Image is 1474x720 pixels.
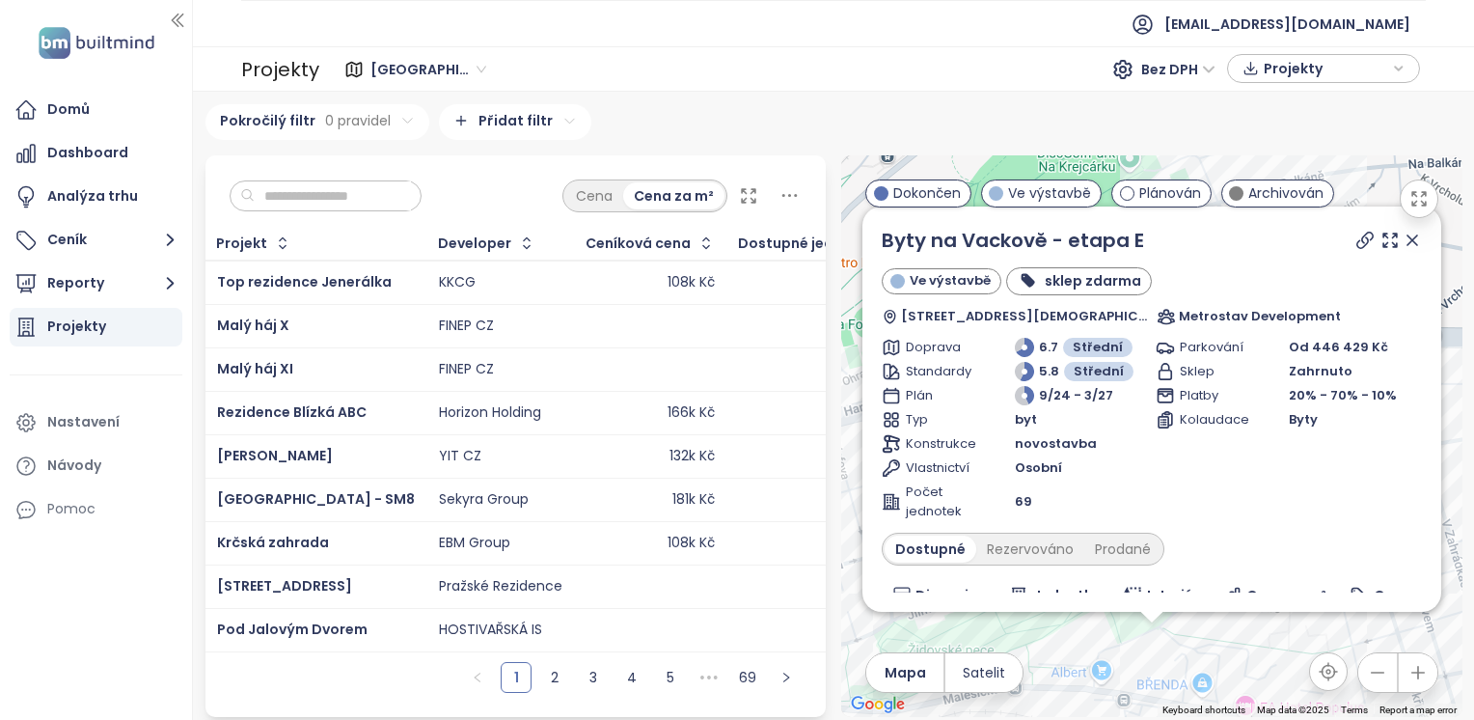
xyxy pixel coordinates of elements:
span: Typ [906,410,972,429]
li: 3 [578,662,609,693]
span: Sklep [1180,362,1246,381]
li: Následující strana [771,662,802,693]
span: Osobní [1015,458,1062,478]
b: sklep zdarma [1044,270,1140,290]
li: 4 [616,662,647,693]
div: FINEP CZ [439,318,494,335]
span: Konstrukce [906,434,972,454]
a: Open this area in Google Maps (opens a new window) [846,692,910,717]
a: Dashboard [10,134,182,173]
a: [STREET_ADDRESS] [217,576,352,595]
span: [STREET_ADDRESS][DEMOGRAPHIC_DATA] [900,307,1146,326]
a: 2 [540,663,569,692]
div: YIT CZ [439,448,481,465]
img: logo [33,23,160,63]
a: Malý háj XI [217,359,293,378]
div: Sekyra Group [439,491,529,509]
span: Střední [1074,362,1124,381]
div: Developer [438,237,511,250]
div: Horizon Holding [439,404,541,422]
span: Kolaudace [1180,410,1246,429]
li: Předchozí strana [462,662,493,693]
span: 6.7 [1039,338,1058,357]
button: left [462,662,493,693]
div: Ceníková cena [586,237,691,250]
a: Terms (opens in new tab) [1341,705,1368,715]
div: 166k Kč [668,404,715,422]
div: Cena za m² [623,182,724,209]
div: Projekt [216,237,267,250]
a: Rezidence Blízká ABC [217,402,367,422]
a: Analýza trhu [10,178,182,216]
a: Pod Jalovým Dvorem [217,620,368,639]
div: HOSTIVAŘSKÁ IS [439,622,542,639]
a: Malý háj X [217,316,289,335]
div: Pomoc [10,490,182,529]
button: Ceník [10,221,182,260]
button: Satelit [945,653,1023,692]
span: left [472,672,483,683]
span: 20% - 70% - 10% [1289,386,1397,404]
a: Report a map error [1379,705,1457,715]
span: right [780,672,792,683]
span: Vlastnictví [906,458,972,478]
span: Doprava [906,338,972,357]
div: Dostupné [885,536,976,563]
li: 69 [732,662,763,693]
div: Pokročilý filtr [205,104,429,140]
div: KKCG [439,274,476,291]
span: novostavba [1015,434,1097,454]
span: Dispozice [914,585,985,606]
a: [PERSON_NAME] [217,446,333,465]
span: Mapa [885,662,926,683]
span: Archivován [1248,182,1324,204]
a: 5 [656,663,685,692]
span: Ve výstavbě [909,271,990,291]
a: Byty na Vackově - etapa E [882,227,1144,254]
a: Nastavení [10,403,182,442]
div: Návody [47,454,101,478]
div: Cena [565,182,623,209]
span: Projekty [1264,54,1388,83]
a: 1 [502,663,531,692]
span: Střední [1073,338,1123,357]
span: Ve výstavbě [1008,182,1091,204]
span: 5.8 [1039,362,1059,381]
div: EBM Group [439,535,510,552]
span: Zahrnuto [1289,362,1352,381]
div: Dashboard [47,141,128,165]
div: Dostupné jednotky [738,232,902,255]
div: Pražské Rezidence [439,578,562,595]
span: Standardy [906,362,972,381]
div: Analýza trhu [47,184,138,208]
span: Byty [1289,410,1318,429]
span: Dokončen [893,182,961,204]
div: Pomoc [47,497,96,521]
div: Rezervováno [976,536,1084,563]
span: 0 pravidel [325,110,391,131]
button: Reporty [10,264,182,303]
a: Projekty [10,308,182,346]
span: Plánován [1139,182,1201,204]
div: Nastavení [47,410,120,434]
span: Satelit [963,662,1005,683]
div: 132k Kč [669,448,715,465]
button: Keyboard shortcuts [1162,704,1245,717]
span: 9/24 - 3/27 [1039,386,1113,405]
a: Domů [10,91,182,129]
span: Plán [906,386,972,405]
span: Jednotky [1033,585,1100,606]
span: ••• [694,662,724,693]
button: Mapa [866,653,943,692]
div: Prodané [1084,536,1161,563]
a: 69 [733,663,762,692]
